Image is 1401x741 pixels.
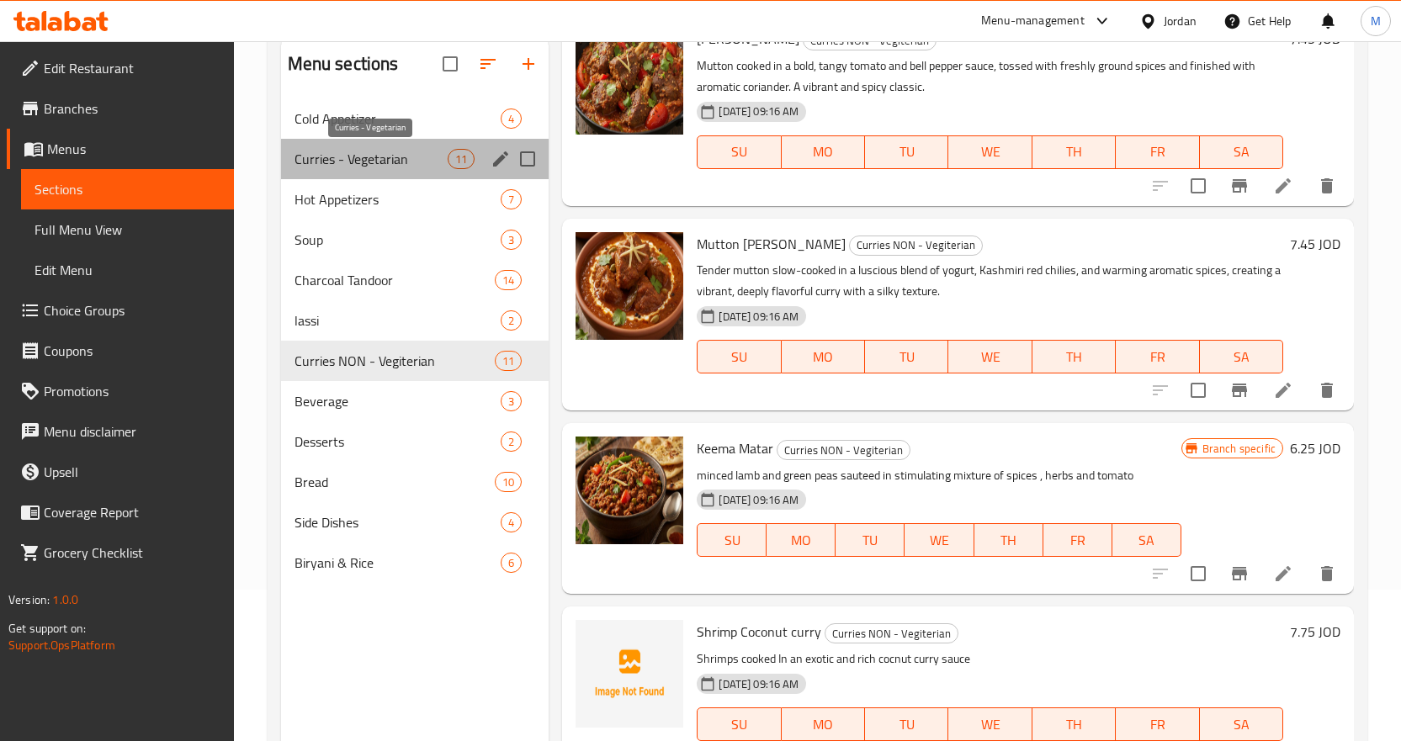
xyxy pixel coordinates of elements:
img: Keema Matar [576,437,683,544]
span: Version: [8,589,50,611]
a: Edit menu item [1273,380,1293,400]
span: 11 [496,353,521,369]
span: WE [955,712,1025,737]
button: SA [1200,135,1283,169]
span: SA [1207,712,1276,737]
span: MO [773,528,829,553]
a: Upsell [7,452,234,492]
span: Choice Groups [44,300,220,320]
span: Select to update [1181,556,1216,591]
span: SA [1119,528,1175,553]
a: Promotions [7,371,234,411]
span: Get support on: [8,617,86,639]
button: SA [1200,707,1283,741]
button: TU [865,707,948,741]
span: MO [788,140,858,164]
span: SA [1207,345,1276,369]
button: TH [1032,135,1116,169]
div: Jordan [1164,12,1197,30]
button: MO [767,523,836,557]
a: Edit Menu [21,250,234,290]
img: Mutton Kadhai [576,27,683,135]
span: Charcoal Tandoor [295,270,496,290]
button: FR [1116,135,1199,169]
span: FR [1122,140,1192,164]
button: TH [974,523,1043,557]
span: Coupons [44,341,220,361]
span: Curries NON - Vegiterian [777,441,910,460]
span: WE [955,140,1025,164]
span: MO [788,345,858,369]
button: SU [697,523,767,557]
button: SU [697,135,781,169]
button: MO [782,135,865,169]
button: SA [1112,523,1181,557]
button: TU [865,135,948,169]
span: Promotions [44,381,220,401]
span: Shrimp Coconut curry [697,619,821,644]
span: FR [1122,712,1192,737]
div: Curries NON - Vegiterian11 [281,341,549,381]
span: 10 [496,474,521,490]
span: Select to update [1181,373,1216,408]
span: Menu disclaimer [44,421,220,442]
span: 6 [501,555,521,571]
span: TU [842,528,898,553]
a: Coverage Report [7,492,234,532]
div: items [501,230,522,250]
a: Support.OpsPlatform [8,634,115,656]
span: 3 [501,394,521,410]
button: MO [782,707,865,741]
span: Beverage [295,391,501,411]
span: Curries - Vegetarian [295,149,448,169]
span: Select to update [1181,168,1216,204]
span: TU [872,712,942,737]
span: Select all sections [433,46,468,82]
div: lassi2 [281,300,549,341]
span: WE [911,528,967,553]
div: items [495,351,522,371]
span: 1.0.0 [52,589,78,611]
button: FR [1116,340,1199,373]
img: Shrimp Coconut curry [576,620,683,728]
span: Grocery Checklist [44,543,220,563]
div: Desserts2 [281,421,549,462]
span: TH [1039,345,1109,369]
span: Branch specific [1196,441,1282,457]
span: [DATE] 09:16 AM [712,492,805,508]
button: TU [865,340,948,373]
span: Cold Appetizer [295,109,501,129]
span: 3 [501,232,521,248]
p: minced lamb and green peas sauteed in stimulating mixture of spices , herbs and tomato [697,465,1181,486]
div: items [495,270,522,290]
span: Menus [47,139,220,159]
span: Biryani & Rice [295,553,501,573]
div: items [448,149,475,169]
span: SU [704,140,774,164]
div: Cold Appetizer4 [281,98,549,139]
span: TH [981,528,1037,553]
span: Bread [295,472,496,492]
button: WE [905,523,974,557]
span: Coverage Report [44,502,220,522]
button: Branch-specific-item [1219,370,1260,410]
span: Soup [295,230,501,250]
span: Curries NON - Vegiterian [825,624,958,643]
a: Choice Groups [7,290,234,331]
button: FR [1043,523,1112,557]
div: Curries NON - Vegiterian [825,623,958,643]
span: 4 [501,111,521,127]
a: Full Menu View [21,209,234,250]
span: Sections [34,179,220,199]
h6: 7.45 JOD [1290,232,1340,256]
span: Desserts [295,431,501,452]
span: Branches [44,98,220,119]
button: SA [1200,340,1283,373]
span: Hot Appetizers [295,189,501,209]
a: Menu disclaimer [7,411,234,452]
div: items [501,512,522,532]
